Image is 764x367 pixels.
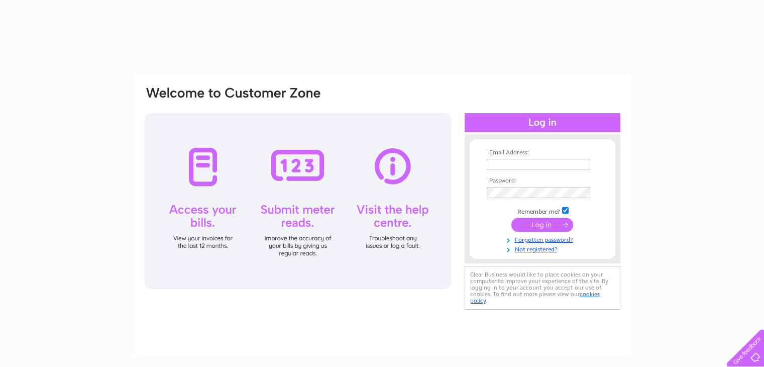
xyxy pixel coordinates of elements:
input: Submit [511,218,573,232]
a: Forgotten password? [487,234,601,244]
a: Not registered? [487,244,601,253]
th: Email Address: [484,149,601,156]
th: Password: [484,177,601,185]
a: cookies policy [470,291,600,304]
td: Remember me? [484,206,601,216]
div: Clear Business would like to place cookies on your computer to improve your experience of the sit... [465,266,620,310]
